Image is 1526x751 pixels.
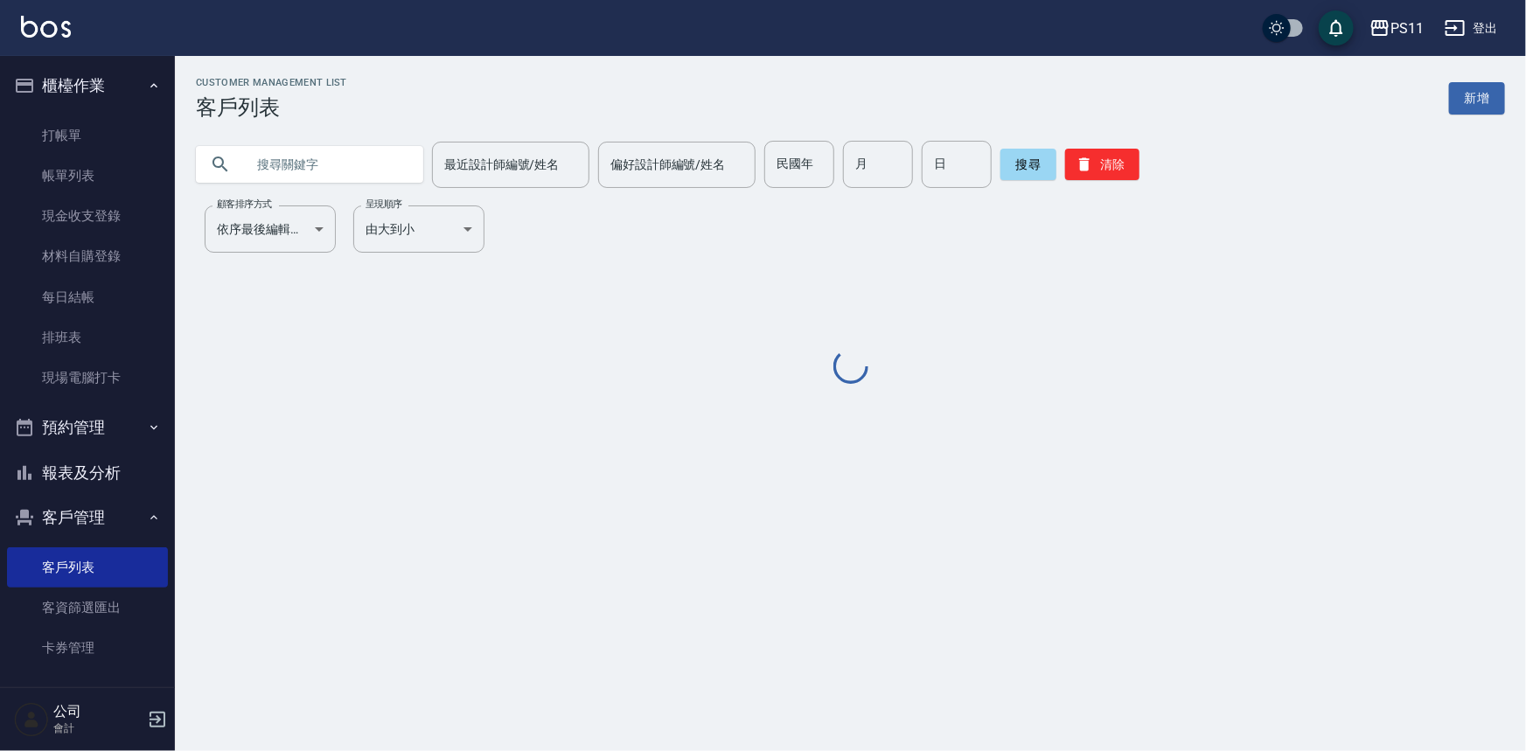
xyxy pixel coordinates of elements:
[1065,149,1139,180] button: 清除
[353,205,484,253] div: 由大到小
[7,156,168,196] a: 帳單列表
[217,198,272,211] label: 顧客排序方式
[366,198,402,211] label: 呈現順序
[245,141,409,188] input: 搜尋關鍵字
[1390,17,1424,39] div: PS11
[53,720,143,736] p: 會計
[7,115,168,156] a: 打帳單
[1362,10,1431,46] button: PS11
[1000,149,1056,180] button: 搜尋
[196,77,347,88] h2: Customer Management List
[53,703,143,720] h5: 公司
[1438,12,1505,45] button: 登出
[7,317,168,358] a: 排班表
[1319,10,1354,45] button: save
[196,95,347,120] h3: 客戶列表
[7,63,168,108] button: 櫃檯作業
[7,676,168,721] button: 行銷工具
[7,495,168,540] button: 客戶管理
[1449,82,1505,115] a: 新增
[7,196,168,236] a: 現金收支登錄
[14,702,49,737] img: Person
[7,628,168,668] a: 卡券管理
[7,405,168,450] button: 預約管理
[7,547,168,588] a: 客戶列表
[21,16,71,38] img: Logo
[7,450,168,496] button: 報表及分析
[7,358,168,398] a: 現場電腦打卡
[7,277,168,317] a: 每日結帳
[205,205,336,253] div: 依序最後編輯時間
[7,588,168,628] a: 客資篩選匯出
[7,236,168,276] a: 材料自購登錄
